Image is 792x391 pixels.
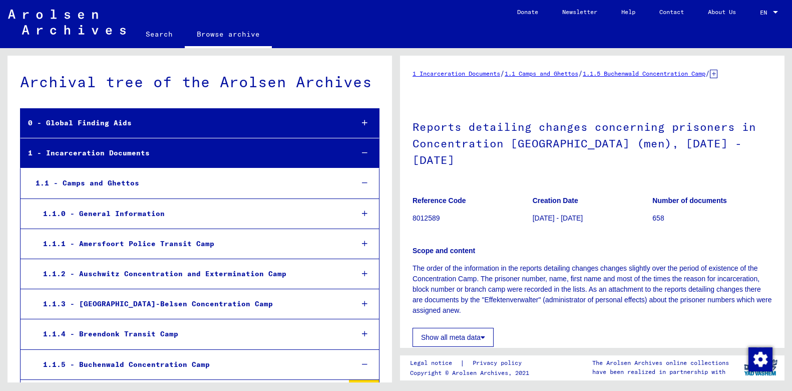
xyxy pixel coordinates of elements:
span: / [500,69,505,78]
a: Privacy policy [465,358,534,368]
div: 1.1.2 - Auschwitz Concentration and Extermination Camp [36,264,345,284]
button: Show all meta data [413,328,494,347]
img: Change consent [748,347,772,371]
p: The order of the information in the reports detailing changes changes slightly over the period of... [413,263,772,316]
span: / [578,69,583,78]
h1: Reports detailing changes concerning prisoners in Concentration [GEOGRAPHIC_DATA] (men), [DATE] -... [413,104,772,181]
img: yv_logo.png [742,355,779,380]
span: / [705,69,710,78]
div: 1.1.1 - Amersfoort Police Transit Camp [36,234,345,254]
a: 1.1.5 Buchenwald Concentration Camp [583,70,705,77]
div: 0 - Global Finding Aids [21,113,345,133]
div: 24199 [349,380,379,390]
div: 1.1.3 - [GEOGRAPHIC_DATA]-Belsen Concentration Camp [36,294,345,314]
div: 1 - Incarceration Documents [21,143,345,163]
div: 1.1 - Camps and Ghettos [28,173,345,193]
b: Creation Date [533,197,578,205]
p: 658 [652,213,772,224]
a: Legal notice [410,358,460,368]
b: Number of documents [652,197,727,205]
div: 1.1.4 - Breendonk Transit Camp [36,324,345,344]
p: 8012589 [413,213,532,224]
a: Search [134,22,185,46]
span: EN [760,9,771,16]
a: 1 Incarceration Documents [413,70,500,77]
div: Archival tree of the Arolsen Archives [20,71,379,93]
a: 1.1 Camps and Ghettos [505,70,578,77]
div: | [410,358,534,368]
b: Scope and content [413,247,475,255]
div: 1.1.0 - General Information [36,204,345,224]
b: Reference Code [413,197,466,205]
a: Browse archive [185,22,272,48]
div: Change consent [748,347,772,371]
p: have been realized in partnership with [592,367,729,376]
img: Arolsen_neg.svg [8,10,126,35]
div: 1.1.5 - Buchenwald Concentration Camp [36,355,345,374]
p: [DATE] - [DATE] [533,213,652,224]
p: The Arolsen Archives online collections [592,358,729,367]
p: Copyright © Arolsen Archives, 2021 [410,368,534,377]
